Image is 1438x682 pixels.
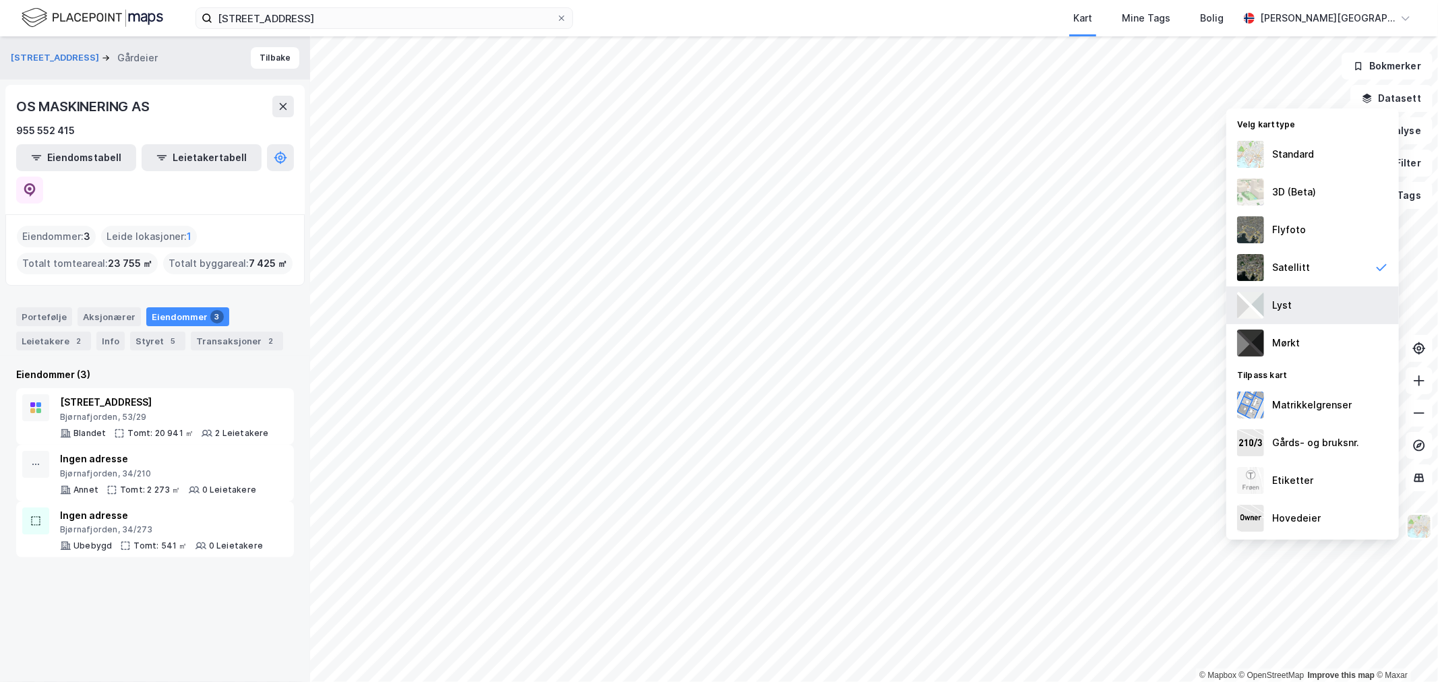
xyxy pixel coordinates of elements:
img: Z [1237,179,1264,206]
div: 0 Leietakere [202,485,256,495]
div: [PERSON_NAME][GEOGRAPHIC_DATA] [1260,10,1395,26]
img: majorOwner.b5e170eddb5c04bfeeff.jpeg [1237,505,1264,532]
div: Gårdeier [117,50,158,66]
img: Z [1237,467,1264,494]
img: cadastreKeys.547ab17ec502f5a4ef2b.jpeg [1237,429,1264,456]
div: Satellitt [1272,259,1310,276]
div: 5 [167,334,180,348]
div: Eiendommer (3) [16,367,294,383]
div: 2 [264,334,278,348]
div: 3 [210,310,224,323]
button: Filter [1368,150,1433,177]
div: Bolig [1200,10,1224,26]
img: Z [1237,216,1264,243]
span: 3 [84,228,90,245]
div: Gårds- og bruksnr. [1272,435,1359,451]
div: Totalt byggareal : [163,253,293,274]
button: Eiendomstabell [16,144,136,171]
div: Flyfoto [1272,222,1306,238]
div: Leide lokasjoner : [101,226,197,247]
div: Etiketter [1272,472,1313,489]
button: Leietakertabell [142,144,262,171]
button: Tags [1370,182,1433,209]
button: [STREET_ADDRESS] [11,51,102,65]
div: Mine Tags [1122,10,1170,26]
div: Hovedeier [1272,510,1321,526]
div: Transaksjoner [191,332,283,350]
img: cadastreBorders.cfe08de4b5ddd52a10de.jpeg [1237,392,1264,418]
div: Ingen adresse [60,507,263,524]
div: Matrikkelgrenser [1272,397,1352,413]
div: 2 Leietakere [215,428,268,439]
div: Info [96,332,125,350]
div: Bjørnafjorden, 34/273 [60,524,263,535]
div: 955 552 415 [16,123,75,139]
div: Leietakere [16,332,91,350]
a: Mapbox [1199,671,1236,680]
div: Portefølje [16,307,72,326]
div: Ubebygd [73,540,112,551]
input: Søk på adresse, matrikkel, gårdeiere, leietakere eller personer [212,8,556,28]
div: Tomt: 541 ㎡ [133,540,187,551]
div: Styret [130,332,185,350]
div: [STREET_ADDRESS] [60,394,269,410]
iframe: Chat Widget [1371,617,1438,682]
div: Tomt: 20 941 ㎡ [127,428,193,439]
div: 3D (Beta) [1272,184,1316,200]
img: Z [1406,514,1432,539]
div: Tilpass kart [1226,362,1399,386]
button: Tilbake [251,47,299,69]
img: nCdM7BzjoCAAAAAElFTkSuQmCC [1237,330,1264,356]
div: Bjørnafjorden, 34/210 [60,468,256,479]
a: Improve this map [1308,671,1375,680]
div: Annet [73,485,98,495]
div: Bjørnafjorden, 53/29 [60,412,269,423]
div: 0 Leietakere [209,540,263,551]
button: Bokmerker [1342,53,1433,80]
div: Eiendommer [146,307,229,326]
div: Aksjonærer [78,307,141,326]
div: Totalt tomteareal : [17,253,158,274]
div: Blandet [73,428,106,439]
img: luj3wr1y2y3+OchiMxRmMxRlscgabnMEmZ7DJGWxyBpucwSZnsMkZbHIGm5zBJmewyRlscgabnMEmZ7DJGWxyBpucwSZnsMkZ... [1237,292,1264,319]
div: 2 [72,334,86,348]
div: Velg karttype [1226,111,1399,135]
span: 1 [187,228,191,245]
div: Lyst [1272,297,1292,313]
span: 23 755 ㎡ [108,255,152,272]
img: Z [1237,141,1264,168]
div: Tomt: 2 273 ㎡ [120,485,181,495]
span: 7 425 ㎡ [249,255,287,272]
div: OS MASKINERING AS [16,96,152,117]
div: Ingen adresse [60,451,256,467]
button: Datasett [1350,85,1433,112]
div: Eiendommer : [17,226,96,247]
img: logo.f888ab2527a4732fd821a326f86c7f29.svg [22,6,163,30]
div: Mørkt [1272,335,1300,351]
img: 9k= [1237,254,1264,281]
a: OpenStreetMap [1239,671,1305,680]
div: Kart [1073,10,1092,26]
div: Standard [1272,146,1314,162]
